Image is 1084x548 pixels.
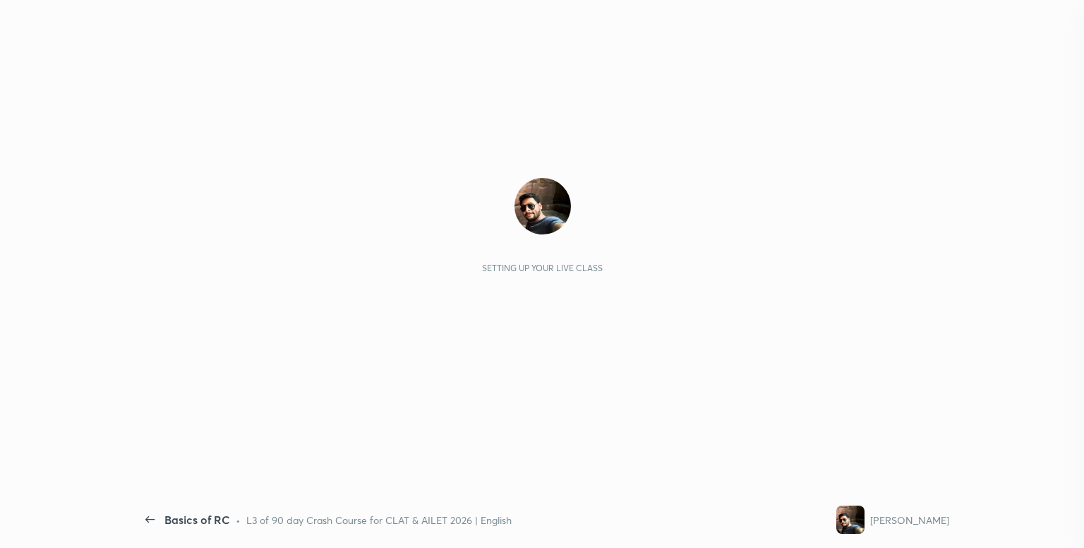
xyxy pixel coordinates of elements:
[514,178,571,234] img: a32ffa1e50e8473990e767c0591ae111.jpg
[236,513,241,528] div: •
[836,506,865,534] img: a32ffa1e50e8473990e767c0591ae111.jpg
[870,513,949,528] div: [PERSON_NAME]
[482,263,603,273] div: Setting up your live class
[164,511,230,528] div: Basics of RC
[246,513,512,528] div: L3 of 90 day Crash Course for CLAT & AILET 2026 | English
